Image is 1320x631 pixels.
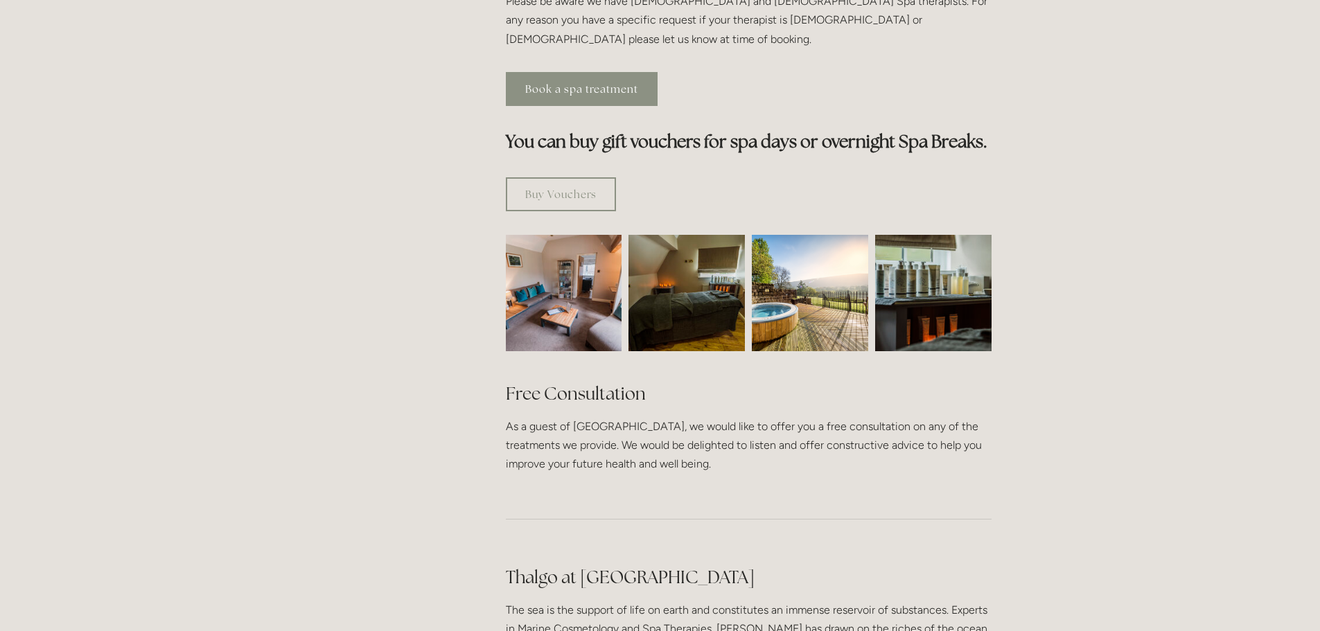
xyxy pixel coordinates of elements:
[506,72,658,106] a: Book a spa treatment
[599,235,774,351] img: Spa room, Losehill House Hotel and Spa
[506,177,616,211] a: Buy Vouchers
[752,235,868,351] img: Outdoor jacuzzi with a view of the Peak District, Losehill House Hotel and Spa
[506,417,992,474] p: As a guest of [GEOGRAPHIC_DATA], we would like to offer you a free consultation on any of the tre...
[506,130,987,152] strong: You can buy gift vouchers for spa days or overnight Spa Breaks.
[506,565,992,589] h2: Thalgo at [GEOGRAPHIC_DATA]
[846,235,1021,351] img: Body creams in the spa room, Losehill House Hotel and Spa
[477,235,651,351] img: Waiting room, spa room, Losehill House Hotel and Spa
[506,382,992,406] h2: Free Consultation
